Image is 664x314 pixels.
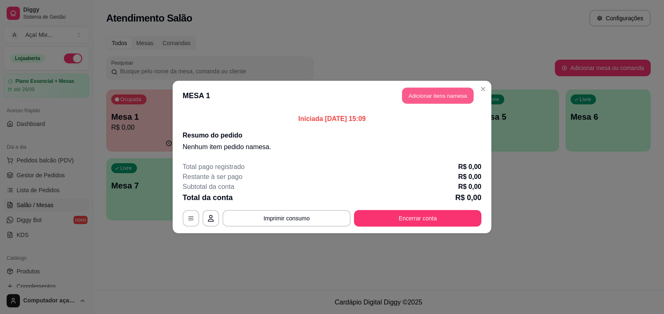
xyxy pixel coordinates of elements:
p: Iniciada [DATE] 15:09 [183,114,481,124]
p: R$ 0,00 [458,162,481,172]
p: R$ 0,00 [458,172,481,182]
button: Imprimir consumo [222,210,351,227]
p: R$ 0,00 [458,182,481,192]
button: Adicionar itens namesa [402,88,474,104]
p: Total da conta [183,192,233,203]
p: R$ 0,00 [455,192,481,203]
h2: Resumo do pedido [183,130,481,140]
p: Total pago registrado [183,162,244,172]
p: Subtotal da conta [183,182,234,192]
header: MESA 1 [173,81,491,111]
button: Encerrar conta [354,210,481,227]
p: Nenhum item pedido na mesa . [183,142,481,152]
p: Restante à ser pago [183,172,242,182]
button: Close [476,82,490,96]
